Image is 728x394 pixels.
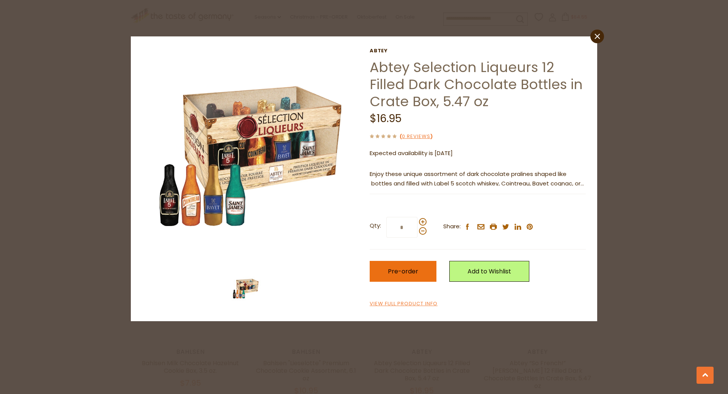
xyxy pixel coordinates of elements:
[402,133,430,141] a: 0 Reviews
[231,273,261,304] img: Abtey Selection Liqueurs in Crate Box
[370,149,586,158] p: Expected availability is [DATE]
[370,300,438,308] a: View Full Product Info
[370,58,583,111] a: Abtey Selection Liqueurs 12 Filled Dark Chocolate Bottles in Crate Box, 5.47 oz
[370,111,402,126] span: $16.95
[370,221,381,231] strong: Qty:
[388,267,418,276] span: Pre-order
[400,133,433,140] span: ( )
[370,48,586,54] a: Abtey
[449,261,529,282] a: Add to Wishlist
[386,217,417,238] input: Qty:
[370,170,586,188] p: Enjoy these unique assortment of dark chocolate pralines shaped like bottles and filled with Labe...
[142,48,359,264] img: Abtey Selection Liqueurs in Crate Box
[370,261,436,282] button: Pre-order
[443,222,461,231] span: Share:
